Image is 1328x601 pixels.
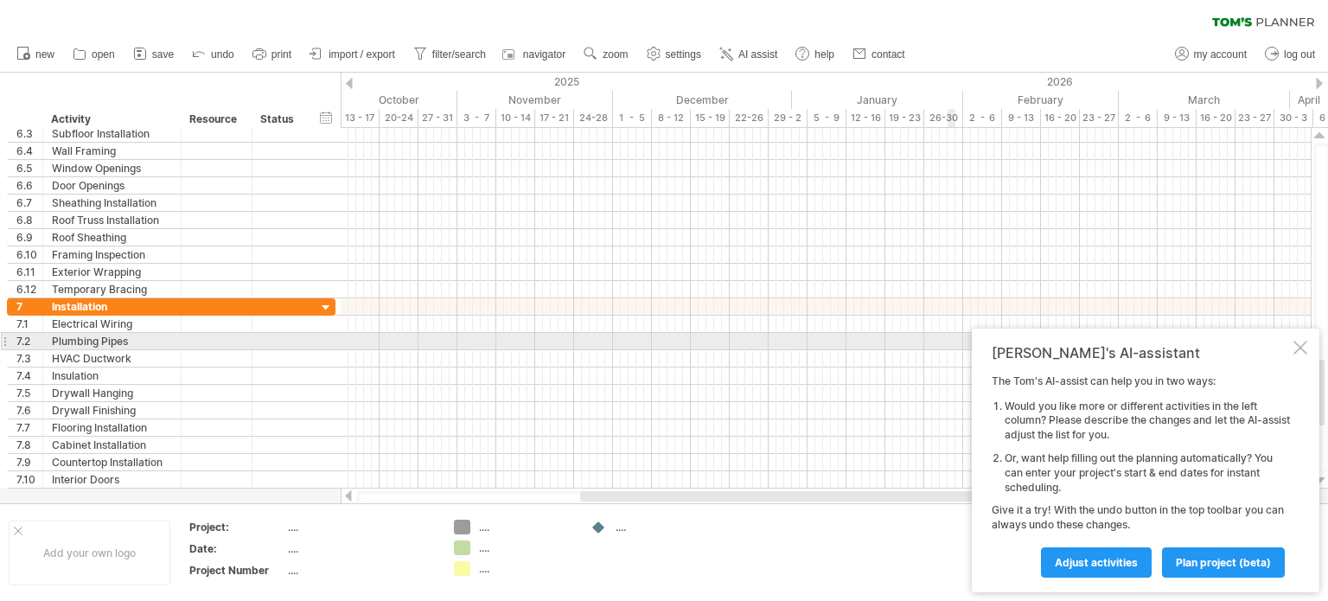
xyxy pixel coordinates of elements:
span: save [152,48,174,61]
a: save [129,43,179,66]
div: Installation [52,298,172,315]
div: January 2026 [792,91,963,109]
div: Roof Sheathing [52,229,172,246]
div: Activity [51,111,171,128]
div: 5 - 9 [808,109,846,127]
span: my account [1194,48,1247,61]
div: 7.2 [16,333,42,349]
div: 17 - 21 [535,109,574,127]
div: 6.12 [16,281,42,297]
a: AI assist [715,43,782,66]
div: 7.4 [16,368,42,384]
div: Sheathing Installation [52,195,172,211]
span: undo [211,48,234,61]
div: 12 - 16 [846,109,885,127]
div: 22-26 [730,109,769,127]
div: 6.3 [16,125,42,142]
a: zoom [579,43,633,66]
a: import / export [305,43,400,66]
div: 2 - 6 [1119,109,1158,127]
div: 6.6 [16,177,42,194]
span: new [35,48,54,61]
span: Adjust activities [1055,556,1138,569]
div: 13 - 17 [341,109,380,127]
div: 3 - 7 [457,109,496,127]
div: Wall Framing [52,143,172,159]
span: navigator [523,48,565,61]
div: .... [288,520,433,534]
div: .... [479,561,573,576]
div: 7.9 [16,454,42,470]
div: .... [479,520,573,534]
div: 16 - 20 [1041,109,1080,127]
a: plan project (beta) [1162,547,1285,578]
div: Window Openings [52,160,172,176]
div: 27 - 31 [418,109,457,127]
div: .... [616,520,710,534]
div: 7.5 [16,385,42,401]
a: new [12,43,60,66]
div: Status [260,111,298,128]
li: Would you like more or different activities in the left column? Please describe the changes and l... [1005,400,1290,443]
span: AI assist [738,48,777,61]
div: 20-24 [380,109,418,127]
div: December 2025 [613,91,792,109]
a: settings [642,43,706,66]
div: Framing Inspection [52,246,172,263]
div: [PERSON_NAME]'s AI-assistant [992,344,1290,361]
div: October 2025 [278,91,457,109]
div: 2 - 6 [963,109,1002,127]
span: open [92,48,115,61]
div: .... [479,540,573,555]
div: Exterior Wrapping [52,264,172,280]
a: log out [1261,43,1320,66]
div: Door Openings [52,177,172,194]
div: Add your own logo [9,521,170,585]
div: Drywall Hanging [52,385,172,401]
div: Interior Doors [52,471,172,488]
div: 6.9 [16,229,42,246]
a: Adjust activities [1041,547,1152,578]
div: Project Number [189,563,284,578]
div: 16 - 20 [1197,109,1235,127]
div: Temporary Bracing [52,281,172,297]
div: 7.1 [16,316,42,332]
div: 6.10 [16,246,42,263]
a: help [791,43,840,66]
div: 6.7 [16,195,42,211]
div: 29 - 2 [769,109,808,127]
div: 30 - 3 [1274,109,1313,127]
div: 6.8 [16,212,42,228]
div: 1 - 5 [613,109,652,127]
div: Subfloor Installation [52,125,172,142]
span: settings [666,48,701,61]
div: Plumbing Pipes [52,333,172,349]
div: .... [288,563,433,578]
span: import / export [329,48,395,61]
span: print [271,48,291,61]
div: 7.6 [16,402,42,419]
div: The Tom's AI-assist can help you in two ways: Give it a try! With the undo button in the top tool... [992,374,1290,577]
div: 15 - 19 [691,109,730,127]
span: contact [871,48,905,61]
div: Electrical Wiring [52,316,172,332]
div: 6.4 [16,143,42,159]
div: Roof Truss Installation [52,212,172,228]
div: .... [288,541,433,556]
div: 7.8 [16,437,42,453]
span: zoom [603,48,628,61]
div: Drywall Finishing [52,402,172,419]
div: 26-30 [924,109,963,127]
a: open [68,43,120,66]
div: 7 [16,298,42,315]
div: November 2025 [457,91,613,109]
div: 24-28 [574,109,613,127]
a: navigator [500,43,571,66]
div: Flooring Installation [52,419,172,436]
span: log out [1284,48,1315,61]
div: 23 - 27 [1235,109,1274,127]
div: Countertop Installation [52,454,172,470]
div: 6.11 [16,264,42,280]
div: Insulation [52,368,172,384]
a: undo [188,43,239,66]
